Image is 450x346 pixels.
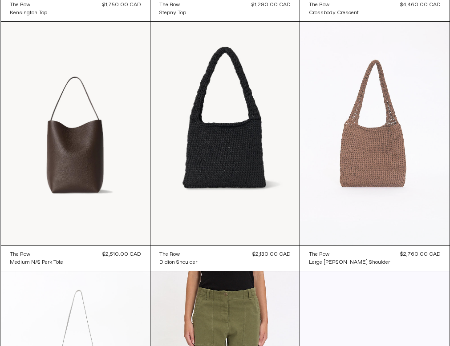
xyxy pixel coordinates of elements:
[102,250,141,258] div: $2,510.00 CAD
[159,1,186,9] a: The Row
[10,1,30,9] div: The Row
[10,1,47,9] a: The Row
[10,250,63,258] a: The Row
[159,250,197,258] a: The Row
[251,1,291,9] div: $1,290.00 CAD
[400,1,441,9] div: $4,460.00 CAD
[309,1,329,9] div: The Row
[159,251,180,258] div: The Row
[159,9,186,17] a: Stepny Top
[309,9,359,17] a: Crossbody Crescent
[159,1,180,9] div: The Row
[1,22,150,245] img: The Row Medium N/S Park Tote
[150,22,300,245] img: The Row Didon Shoulder Bag in black
[309,251,329,258] div: The Row
[300,22,449,245] img: The Row Large Didon Shoulder Bag in brown
[400,250,441,258] div: $2,760.00 CAD
[102,1,141,9] div: $1,750.00 CAD
[309,250,390,258] a: The Row
[159,258,197,266] a: Didion Shoulder
[10,258,63,266] a: Medium N/S Park Tote
[309,258,390,266] a: Large [PERSON_NAME] Shoulder
[10,9,47,17] a: Kensington Top
[309,1,359,9] a: The Row
[252,250,291,258] div: $2,130.00 CAD
[10,251,30,258] div: The Row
